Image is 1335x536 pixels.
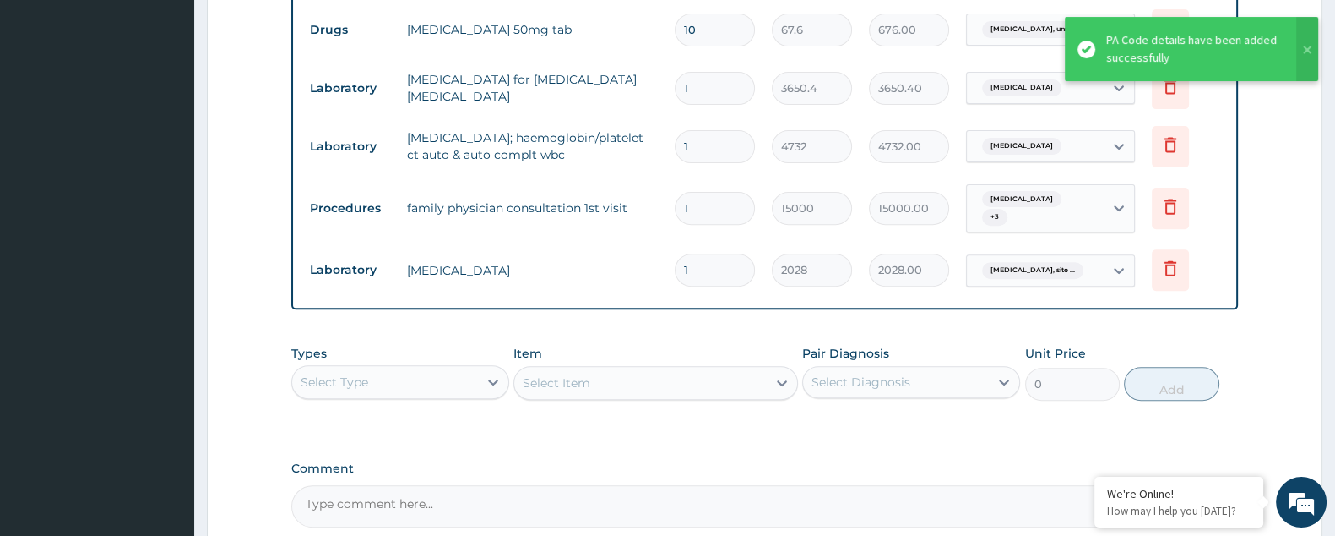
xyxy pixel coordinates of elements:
span: + 3 [982,209,1007,226]
td: [MEDICAL_DATA] for [MEDICAL_DATA] [MEDICAL_DATA] [399,63,666,113]
span: [MEDICAL_DATA] [982,138,1061,155]
td: Laboratory [301,131,399,162]
td: [MEDICAL_DATA] [399,254,666,287]
span: [MEDICAL_DATA] [982,79,1061,96]
span: [MEDICAL_DATA] [982,191,1061,208]
label: Types [291,347,327,361]
div: Chat with us now [88,95,284,117]
img: d_794563401_company_1708531726252_794563401 [31,85,68,127]
label: Comment [291,462,1238,476]
span: [MEDICAL_DATA], unspecifie... [982,21,1104,38]
div: Select Type [301,374,368,391]
label: Pair Diagnosis [802,345,889,362]
div: Minimize live chat window [277,8,317,49]
label: Item [513,345,542,362]
td: family physician consultation 1st visit [399,191,666,225]
textarea: Type your message and hit 'Enter' [8,357,322,416]
td: Laboratory [301,254,399,286]
div: We're Online! [1107,486,1251,501]
td: Procedures [301,193,399,224]
span: [MEDICAL_DATA], site ... [982,262,1083,279]
td: [MEDICAL_DATA]; haemoglobin/platelet ct auto & auto complt wbc [399,121,666,172]
td: Drugs [301,14,399,46]
td: [MEDICAL_DATA] 50mg tab [399,13,666,46]
div: PA Code details have been added successfully [1106,31,1280,67]
span: We're online! [98,161,233,331]
div: Select Diagnosis [811,374,910,391]
label: Unit Price [1025,345,1086,362]
p: How may I help you today? [1107,504,1251,518]
button: Add [1124,367,1218,401]
td: Laboratory [301,73,399,104]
